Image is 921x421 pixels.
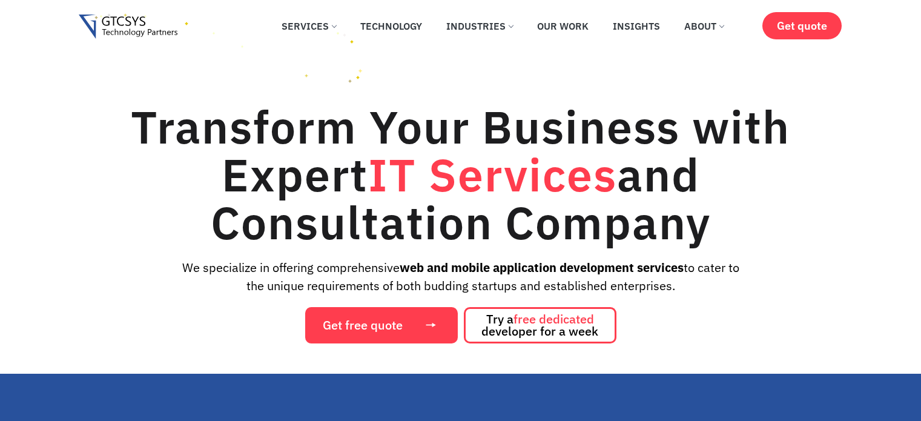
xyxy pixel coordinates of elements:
a: Technology [351,13,431,39]
span: IT Services [368,145,617,204]
a: Insights [604,13,669,39]
h1: Transform Your Business with Expert and Consultation Company [79,103,842,247]
iframe: chat widget [846,345,921,403]
a: Try afree dedicated developer for a week [464,307,616,343]
a: Industries [437,13,522,39]
span: Get quote [777,19,827,32]
a: Get free quote [305,307,458,343]
a: About [675,13,733,39]
img: Gtcsys logo [79,15,177,39]
strong: web and mobile application development services [400,259,684,276]
span: free dedicated [513,311,594,327]
span: Get free quote [323,319,403,331]
span: Try a developer for a week [481,313,598,337]
a: Get quote [762,12,842,39]
div: We specialize in offering comprehensive to cater to the unique requirements of both budding start... [79,259,842,295]
a: Our Work [528,13,598,39]
a: Services [272,13,345,39]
